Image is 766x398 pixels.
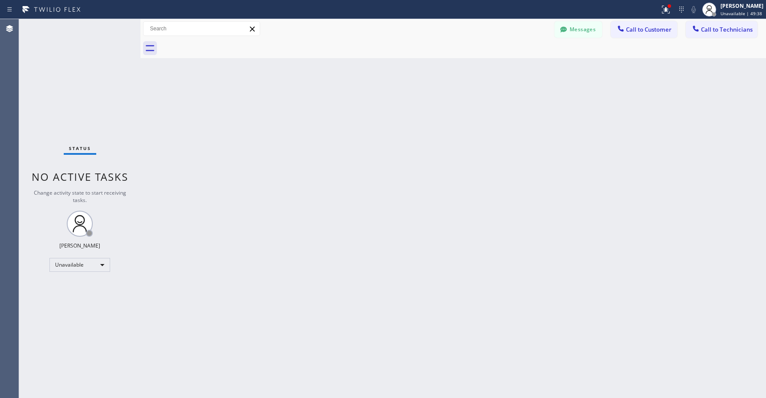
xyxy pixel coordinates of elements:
[69,145,91,151] span: Status
[143,22,260,36] input: Search
[720,2,763,10] div: [PERSON_NAME]
[688,3,700,16] button: Mute
[59,242,100,249] div: [PERSON_NAME]
[701,26,753,33] span: Call to Technicians
[720,10,762,16] span: Unavailable | 49:38
[34,189,126,204] span: Change activity state to start receiving tasks.
[49,258,110,272] div: Unavailable
[626,26,671,33] span: Call to Customer
[686,21,757,38] button: Call to Technicians
[554,21,602,38] button: Messages
[611,21,677,38] button: Call to Customer
[32,170,128,184] span: No active tasks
